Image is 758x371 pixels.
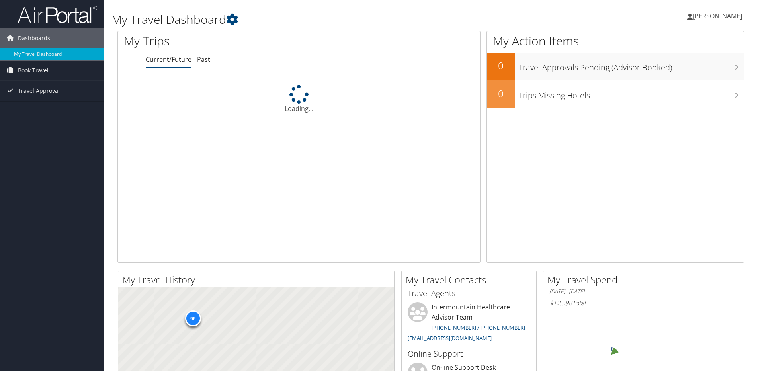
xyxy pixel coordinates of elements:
h3: Online Support [408,348,530,359]
a: Past [197,55,210,64]
span: [PERSON_NAME] [693,12,742,20]
span: $12,598 [549,299,572,307]
a: [PHONE_NUMBER] / [PHONE_NUMBER] [432,324,525,331]
span: Book Travel [18,61,49,80]
h2: My Travel Contacts [406,273,536,287]
h1: My Travel Dashboard [111,11,537,28]
a: 0Travel Approvals Pending (Advisor Booked) [487,53,744,80]
h3: Travel Approvals Pending (Advisor Booked) [519,58,744,73]
a: 0Trips Missing Hotels [487,80,744,108]
h1: My Trips [124,33,323,49]
img: airportal-logo.png [18,5,97,24]
li: Intermountain Healthcare Advisor Team [404,302,534,345]
h2: 0 [487,59,515,72]
h6: Total [549,299,672,307]
div: 96 [185,310,201,326]
h2: 0 [487,87,515,100]
a: [PERSON_NAME] [687,4,750,28]
h3: Trips Missing Hotels [519,86,744,101]
h1: My Action Items [487,33,744,49]
a: Current/Future [146,55,191,64]
div: Loading... [118,85,480,113]
h2: My Travel Spend [547,273,678,287]
h3: Travel Agents [408,288,530,299]
span: Dashboards [18,28,50,48]
h2: My Travel History [122,273,394,287]
a: [EMAIL_ADDRESS][DOMAIN_NAME] [408,334,492,342]
span: Travel Approval [18,81,60,101]
h6: [DATE] - [DATE] [549,288,672,295]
